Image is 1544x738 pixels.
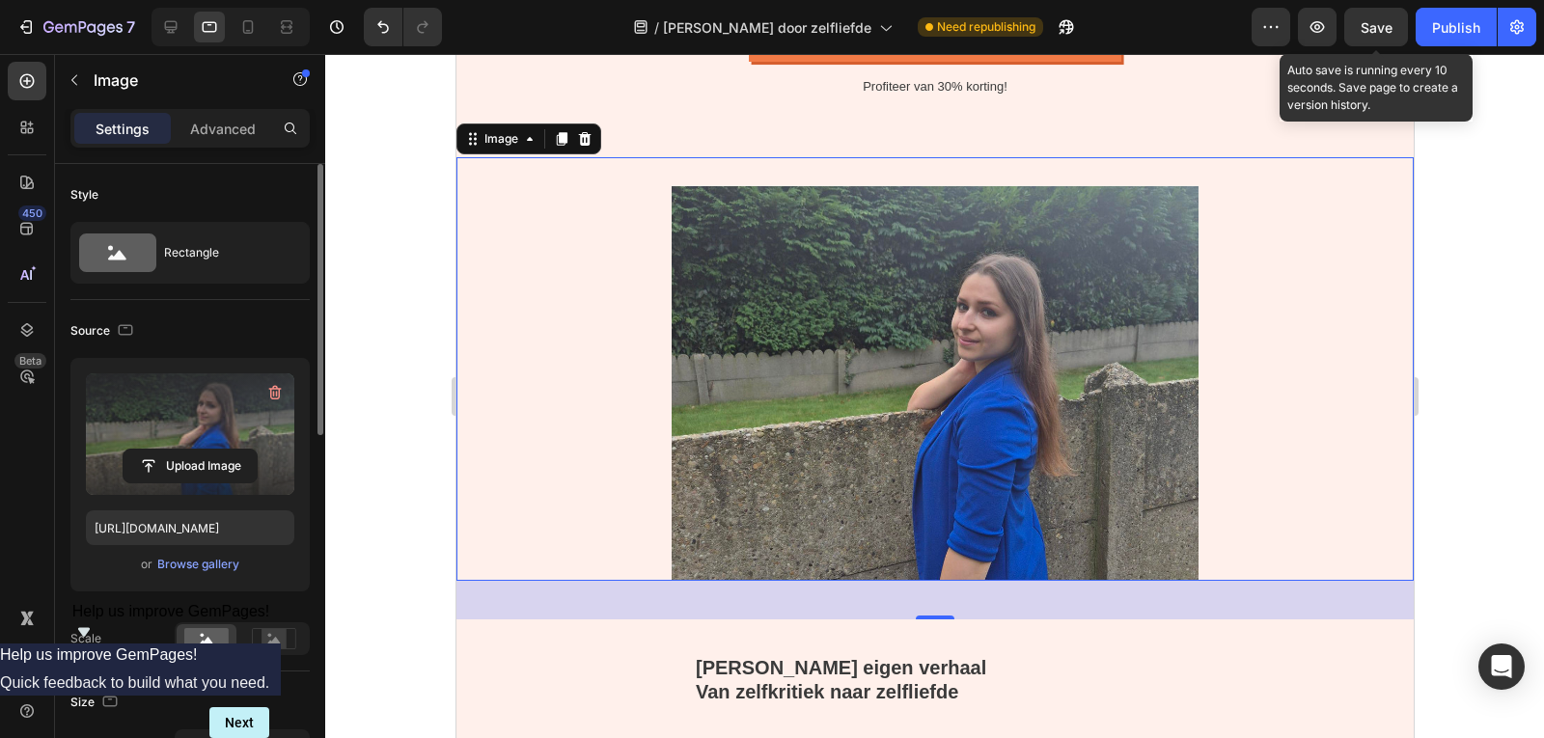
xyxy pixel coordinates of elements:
[94,68,258,92] p: Image
[8,8,144,46] button: 7
[190,119,256,139] p: Advanced
[126,15,135,39] p: 7
[72,603,270,643] button: Show survey - Help us improve GemPages!
[1361,19,1392,36] span: Save
[364,8,442,46] div: Undo/Redo
[156,555,240,574] button: Browse gallery
[1478,643,1525,690] div: Open Intercom Messenger
[1432,17,1480,38] div: Publish
[654,17,659,38] span: /
[70,318,137,344] div: Source
[164,231,282,275] div: Rectangle
[157,556,239,573] div: Browse gallery
[141,553,152,576] span: or
[96,119,150,139] p: Settings
[1344,8,1408,46] button: Save
[123,449,258,483] button: Upload Image
[937,18,1035,36] span: Need republishing
[86,510,294,545] input: https://example.com/image.jpg
[456,54,1414,738] iframe: Design area
[18,205,46,221] div: 450
[72,603,270,619] span: Help us improve GemPages!
[70,186,98,204] div: Style
[663,17,871,38] span: [PERSON_NAME] door zelfliefde
[1416,8,1497,46] button: Publish
[14,353,46,369] div: Beta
